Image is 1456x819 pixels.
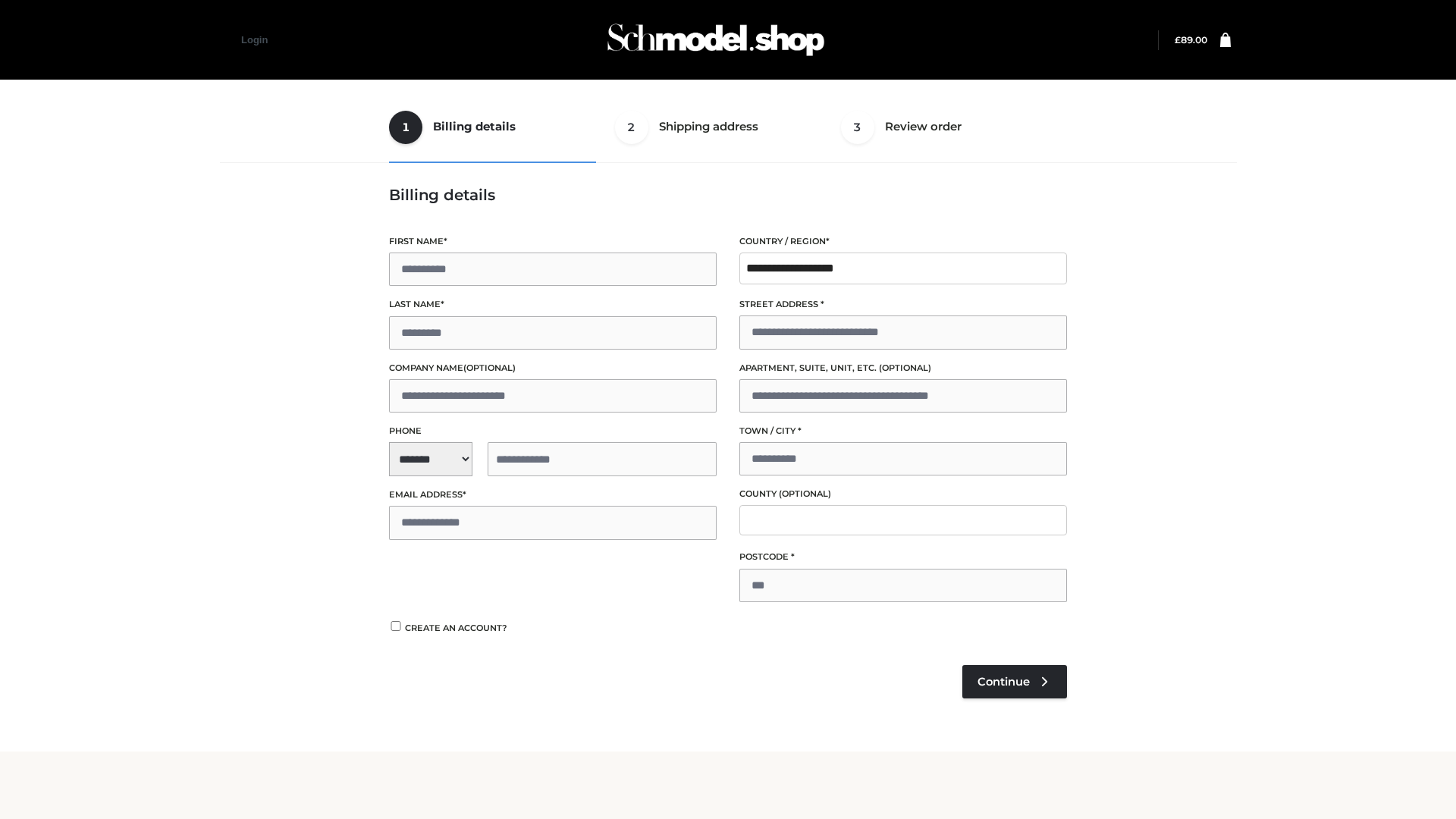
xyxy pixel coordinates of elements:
[962,665,1067,698] a: Continue
[389,186,1067,204] h3: Billing details
[405,623,507,633] span: Create an account?
[602,10,830,70] img: Schmodel Admin 964
[879,362,931,373] span: (optional)
[389,234,717,249] label: First name
[389,297,717,312] label: Last name
[389,621,403,631] input: Create an account?
[463,362,516,373] span: (optional)
[739,550,1067,564] label: Postcode
[389,424,717,438] label: Phone
[389,488,717,502] label: Email address
[739,361,1067,375] label: Apartment, suite, unit, etc.
[1175,34,1181,45] span: £
[739,234,1067,249] label: Country / Region
[1175,34,1207,45] a: £89.00
[739,487,1067,501] label: County
[739,297,1067,312] label: Street address
[779,488,831,499] span: (optional)
[241,34,268,45] a: Login
[977,675,1030,689] span: Continue
[1175,34,1207,45] bdi: 89.00
[739,424,1067,438] label: Town / City
[389,361,717,375] label: Company name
